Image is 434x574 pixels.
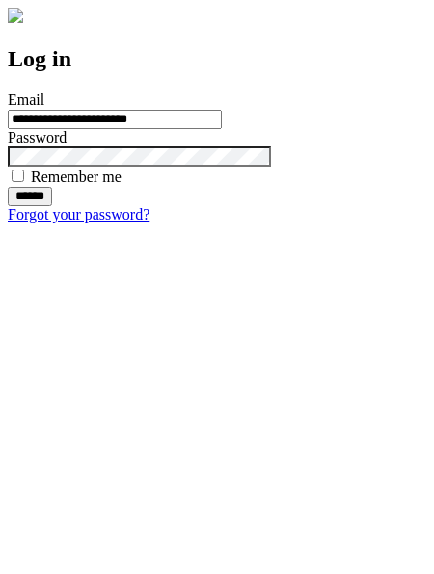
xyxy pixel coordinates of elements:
label: Remember me [31,169,122,185]
label: Email [8,91,44,108]
label: Password [8,129,67,145]
img: logo-4e3dc11c47720685a147b03b5a06dd966a58ff35d612b21f08c02c0306f2b779.png [8,8,23,23]
h2: Log in [8,46,426,72]
a: Forgot your password? [8,206,149,222]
